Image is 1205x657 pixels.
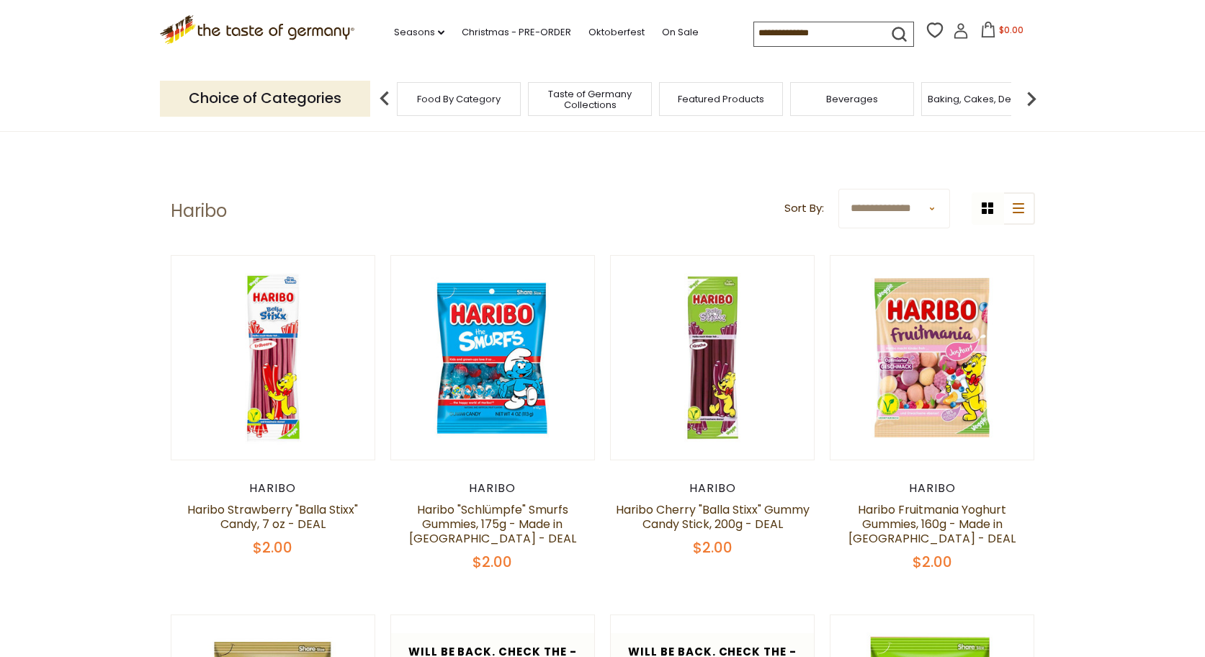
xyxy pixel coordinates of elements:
div: Haribo [830,481,1035,496]
a: Haribo Cherry "Balla Stixx" Gummy Candy Stick, 200g - DEAL [616,501,810,532]
img: previous arrow [370,84,399,113]
span: $2.00 [472,552,512,572]
a: Haribo Fruitmania Yoghurt Gummies, 160g - Made in [GEOGRAPHIC_DATA] - DEAL [848,501,1016,547]
label: Sort By: [784,200,824,218]
a: Food By Category [417,94,501,104]
img: Haribo Fruitmania Yoghurt [830,256,1034,460]
a: Haribo Strawberry "Balla Stixx" Candy, 7 oz - DEAL [187,501,358,532]
a: Seasons [394,24,444,40]
a: Oktoberfest [588,24,645,40]
span: $2.00 [913,552,952,572]
a: Taste of Germany Collections [532,89,648,110]
a: Christmas - PRE-ORDER [462,24,571,40]
a: Featured Products [678,94,764,104]
span: $2.00 [693,537,733,558]
img: next arrow [1017,84,1046,113]
img: Haribo The Smurfs Gummies [391,256,595,460]
div: Haribo [610,481,815,496]
button: $0.00 [972,22,1033,43]
div: Haribo [390,481,596,496]
span: $2.00 [253,537,292,558]
img: Haribo Balla Stixx Cherry [611,256,815,460]
img: Haribo Balla Stixx Strawberry [171,256,375,460]
span: $0.00 [999,24,1023,36]
a: Baking, Cakes, Desserts [928,94,1039,104]
a: Beverages [826,94,878,104]
div: Haribo [171,481,376,496]
p: Choice of Categories [160,81,370,116]
a: On Sale [662,24,699,40]
a: Haribo "Schlümpfe" Smurfs Gummies, 175g - Made in [GEOGRAPHIC_DATA] - DEAL [409,501,576,547]
h1: Haribo [171,200,227,222]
